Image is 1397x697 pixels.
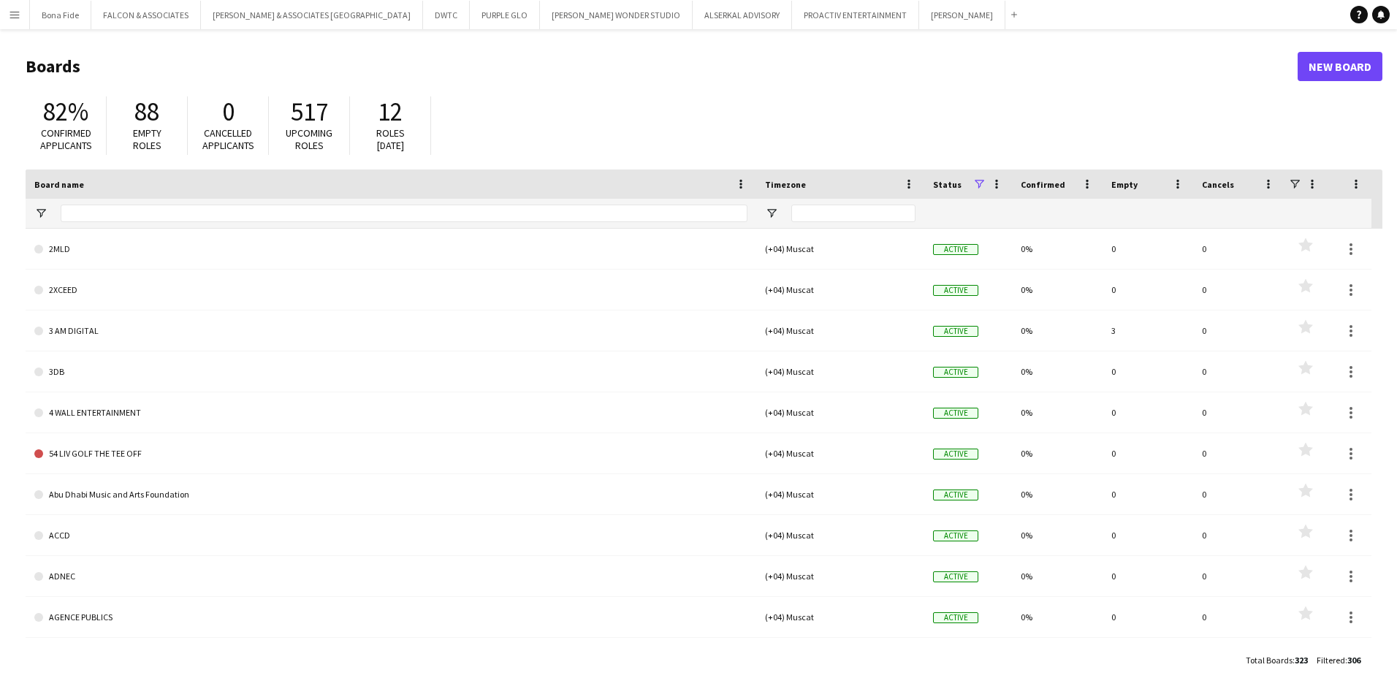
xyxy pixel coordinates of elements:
[1103,229,1193,269] div: 0
[1012,515,1103,555] div: 0%
[1246,646,1308,674] div: :
[34,311,747,351] a: 3 AM DIGITAL
[933,530,978,541] span: Active
[756,433,924,473] div: (+04) Muscat
[378,96,403,128] span: 12
[133,126,161,152] span: Empty roles
[34,474,747,515] a: Abu Dhabi Music and Arts Foundation
[1193,597,1284,637] div: 0
[756,229,924,269] div: (+04) Muscat
[34,392,747,433] a: 4 WALL ENTERTAINMENT
[1012,311,1103,351] div: 0%
[933,571,978,582] span: Active
[1103,433,1193,473] div: 0
[222,96,235,128] span: 0
[1012,638,1103,678] div: 0%
[791,205,916,222] input: Timezone Filter Input
[756,311,924,351] div: (+04) Muscat
[34,515,747,556] a: ACCD
[1193,270,1284,310] div: 0
[40,126,92,152] span: Confirmed applicants
[933,449,978,460] span: Active
[134,96,159,128] span: 88
[1347,655,1360,666] span: 306
[765,179,806,190] span: Timezone
[933,285,978,296] span: Active
[423,1,470,29] button: DWTC
[26,56,1298,77] h1: Boards
[1103,351,1193,392] div: 0
[1295,655,1308,666] span: 323
[933,179,962,190] span: Status
[1012,474,1103,514] div: 0%
[693,1,792,29] button: ALSERKAL ADVISORY
[1103,270,1193,310] div: 0
[34,179,84,190] span: Board name
[34,638,747,679] a: [PERSON_NAME] COLLECTIVE
[933,367,978,378] span: Active
[1193,433,1284,473] div: 0
[1193,311,1284,351] div: 0
[202,126,254,152] span: Cancelled applicants
[376,126,405,152] span: Roles [DATE]
[34,270,747,311] a: 2XCEED
[201,1,423,29] button: [PERSON_NAME] & ASSOCIATES [GEOGRAPHIC_DATA]
[756,392,924,433] div: (+04) Muscat
[1012,433,1103,473] div: 0%
[756,474,924,514] div: (+04) Muscat
[1012,229,1103,269] div: 0%
[34,229,747,270] a: 2MLD
[34,433,747,474] a: 54 LIV GOLF THE TEE OFF
[1111,179,1138,190] span: Empty
[1103,515,1193,555] div: 0
[1317,646,1360,674] div: :
[1193,638,1284,678] div: 0
[1012,351,1103,392] div: 0%
[291,96,328,128] span: 517
[34,207,47,220] button: Open Filter Menu
[1103,597,1193,637] div: 0
[30,1,91,29] button: Bona Fide
[61,205,747,222] input: Board name Filter Input
[1012,392,1103,433] div: 0%
[1021,179,1065,190] span: Confirmed
[933,490,978,500] span: Active
[1246,655,1293,666] span: Total Boards
[792,1,919,29] button: PROACTIV ENTERTAINMENT
[34,351,747,392] a: 3DB
[1103,638,1193,678] div: 0
[34,556,747,597] a: ADNEC
[1103,392,1193,433] div: 0
[765,207,778,220] button: Open Filter Menu
[1193,351,1284,392] div: 0
[756,351,924,392] div: (+04) Muscat
[1298,52,1382,81] a: New Board
[1012,270,1103,310] div: 0%
[756,270,924,310] div: (+04) Muscat
[756,597,924,637] div: (+04) Muscat
[1103,311,1193,351] div: 3
[1103,474,1193,514] div: 0
[1202,179,1234,190] span: Cancels
[1103,556,1193,596] div: 0
[1193,474,1284,514] div: 0
[919,1,1005,29] button: [PERSON_NAME]
[286,126,332,152] span: Upcoming roles
[34,597,747,638] a: AGENCE PUBLICS
[1193,515,1284,555] div: 0
[1317,655,1345,666] span: Filtered
[933,612,978,623] span: Active
[43,96,88,128] span: 82%
[1193,392,1284,433] div: 0
[1193,556,1284,596] div: 0
[1193,229,1284,269] div: 0
[756,638,924,678] div: (+04) Muscat
[470,1,540,29] button: PURPLE GLO
[933,326,978,337] span: Active
[91,1,201,29] button: FALCON & ASSOCIATES
[756,515,924,555] div: (+04) Muscat
[933,244,978,255] span: Active
[933,408,978,419] span: Active
[756,556,924,596] div: (+04) Muscat
[1012,556,1103,596] div: 0%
